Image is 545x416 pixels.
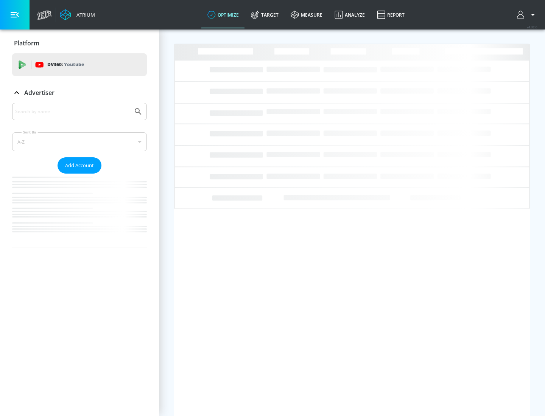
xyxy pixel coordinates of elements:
span: Add Account [65,161,94,170]
p: Youtube [64,61,84,68]
p: Advertiser [24,88,54,97]
a: Target [245,1,285,28]
div: Platform [12,33,147,54]
span: v 4.32.0 [527,25,537,29]
div: Atrium [73,11,95,18]
p: Platform [14,39,39,47]
button: Add Account [58,157,101,174]
div: DV360: Youtube [12,53,147,76]
p: DV360: [47,61,84,69]
a: measure [285,1,329,28]
div: A-Z [12,132,147,151]
div: Advertiser [12,103,147,247]
div: Advertiser [12,82,147,103]
a: optimize [201,1,245,28]
a: Report [371,1,411,28]
input: Search by name [15,107,130,116]
a: Analyze [329,1,371,28]
label: Sort By [22,130,38,135]
a: Atrium [60,9,95,20]
nav: list of Advertiser [12,174,147,247]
